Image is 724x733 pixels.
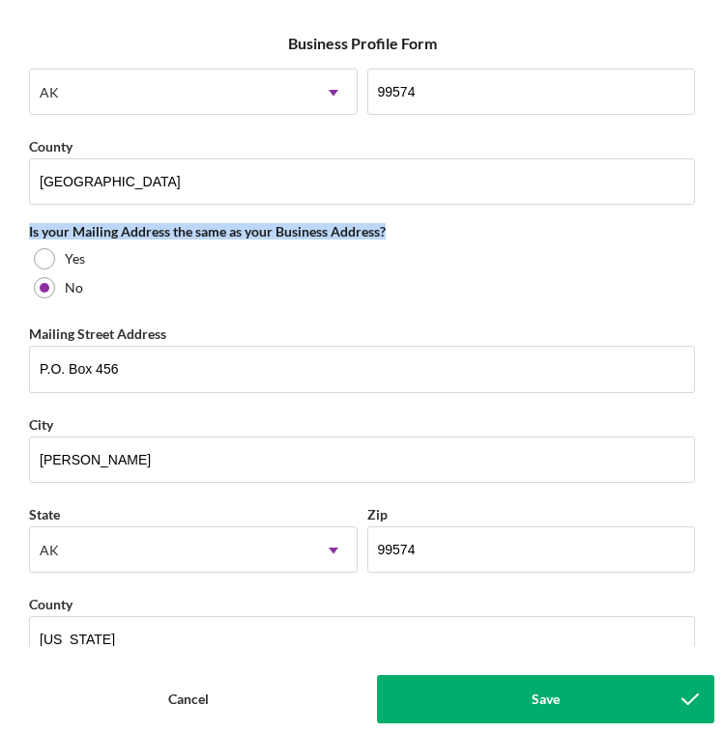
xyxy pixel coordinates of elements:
button: Save [377,675,715,723]
label: City [29,416,53,433]
label: County [29,138,72,155]
h6: Business Profile Form [288,35,437,52]
label: Mailing Street Address [29,325,166,342]
button: Cancel [10,675,367,723]
div: AK [40,85,59,100]
label: No [65,280,83,296]
div: Save [532,675,560,723]
div: Cancel [168,675,209,723]
label: Yes [65,251,85,267]
label: Zip [367,506,388,522]
div: AK [40,543,59,558]
div: Is your Mailing Address the same as your Business Address? [29,224,695,240]
label: County [29,596,72,612]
